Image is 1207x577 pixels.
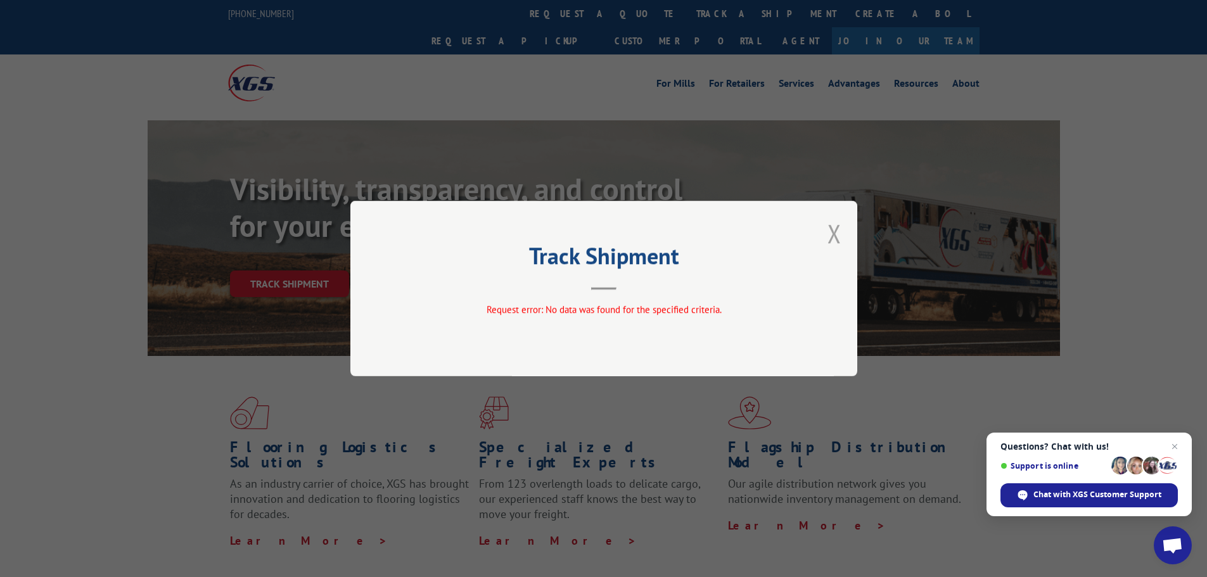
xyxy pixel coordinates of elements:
span: Support is online [1000,461,1107,471]
button: Close modal [827,217,841,250]
span: Questions? Chat with us! [1000,441,1178,452]
span: Chat with XGS Customer Support [1000,483,1178,507]
span: Chat with XGS Customer Support [1033,489,1161,500]
a: Open chat [1154,526,1192,564]
h2: Track Shipment [414,247,794,271]
span: Request error: No data was found for the specified criteria. [486,303,721,315]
